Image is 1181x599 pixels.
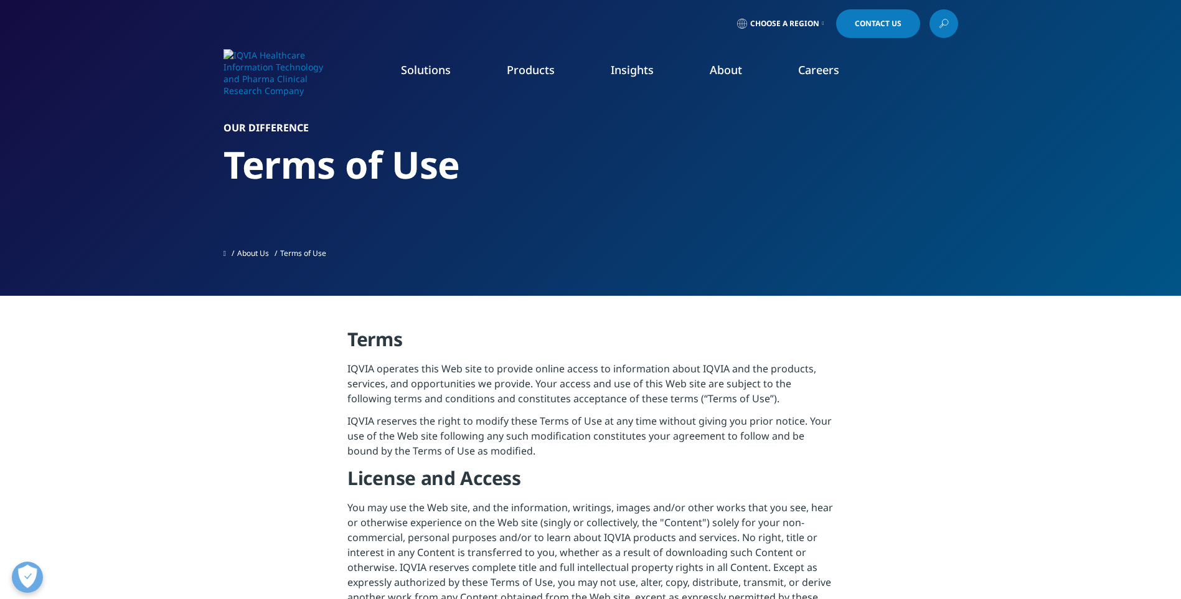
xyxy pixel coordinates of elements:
a: About Us [237,248,269,258]
a: Careers [798,62,839,77]
span: Contact Us [855,20,901,27]
a: Solutions [401,62,451,77]
span: Terms of Use [280,248,326,258]
a: About [710,62,742,77]
a: Contact Us [836,9,920,38]
span: Choose a Region [750,19,819,29]
img: IQVIA Healthcare Information Technology and Pharma Clinical Research Company [223,49,323,97]
h2: Terms of Use [223,141,958,188]
h4: Terms [347,327,834,361]
button: Ouvrir le centre de préférences [12,562,43,593]
p: IQVIA reserves the right to modify these Terms of Use at any time without giving you prior notice... [347,413,834,466]
h1: Our Difference [223,121,958,134]
a: Insights [611,62,654,77]
h4: License and Access [347,466,834,500]
nav: Primary [328,44,958,102]
p: IQVIA operates this Web site to provide online access to information about IQVIA and the products... [347,361,834,413]
a: Products [507,62,555,77]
